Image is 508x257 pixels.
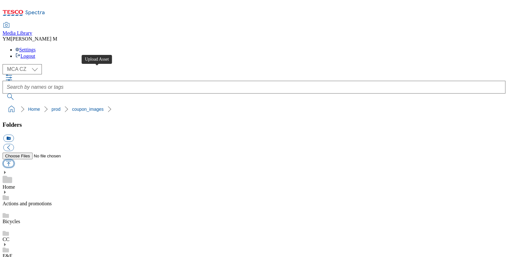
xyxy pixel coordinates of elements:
a: Settings [15,47,36,52]
span: Media Library [3,30,32,36]
nav: breadcrumb [3,103,505,115]
a: Actions and promotions [3,201,52,206]
a: Logout [15,53,35,59]
a: coupon_images [72,107,104,112]
a: Bicycles [3,219,20,224]
a: CC [3,237,9,242]
a: Media Library [3,23,32,36]
a: Home [3,184,15,190]
span: [PERSON_NAME] M [11,36,57,42]
a: prod [51,107,60,112]
input: Search by names or tags [3,81,505,94]
span: YM [3,36,11,42]
h3: Folders [3,121,505,128]
a: Home [28,107,40,112]
a: home [6,104,17,114]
